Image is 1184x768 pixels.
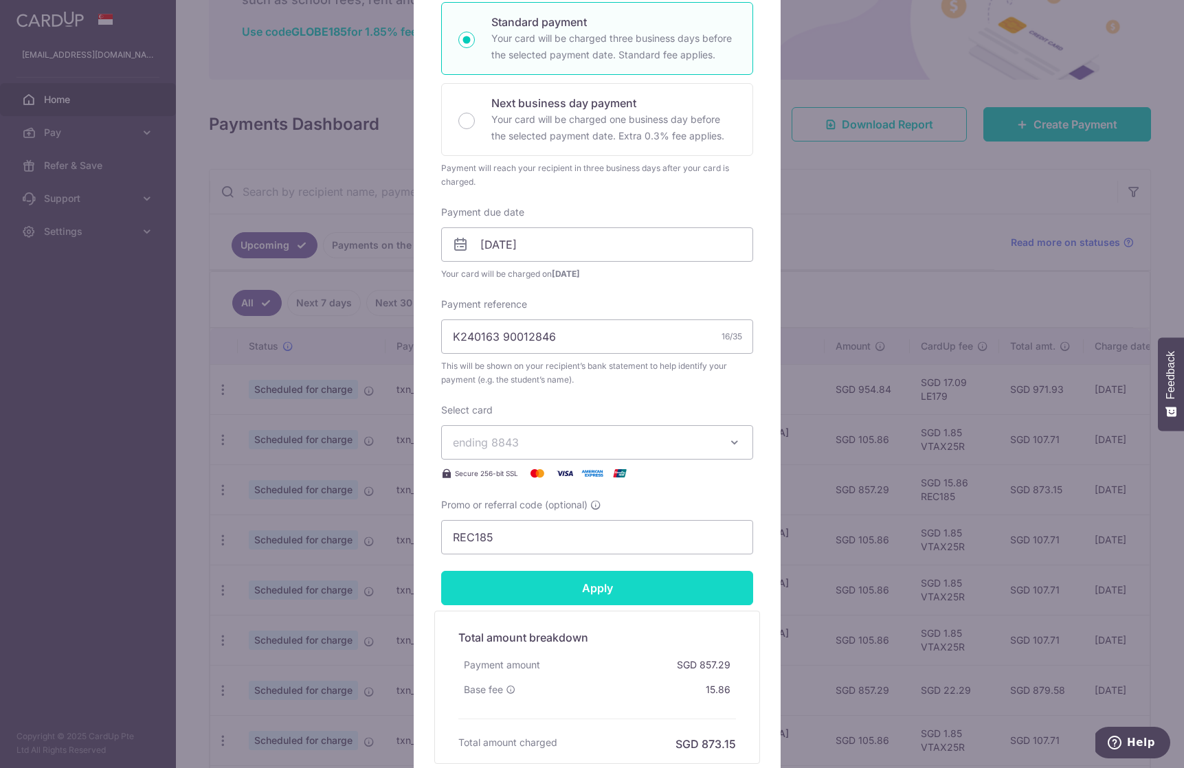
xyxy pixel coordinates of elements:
span: [DATE] [552,269,580,279]
input: DD / MM / YYYY [441,227,753,262]
span: Feedback [1165,351,1177,399]
button: ending 8843 [441,425,753,460]
img: Visa [551,465,579,482]
label: Select card [441,403,493,417]
iframe: Opens a widget where you can find more information [1095,727,1170,761]
div: SGD 857.29 [671,653,736,677]
span: This will be shown on your recipient’s bank statement to help identify your payment (e.g. the stu... [441,359,753,387]
img: American Express [579,465,606,482]
button: Feedback - Show survey [1158,337,1184,431]
span: Base fee [464,683,503,697]
p: Your card will be charged one business day before the selected payment date. Extra 0.3% fee applies. [491,111,736,144]
p: Your card will be charged three business days before the selected payment date. Standard fee appl... [491,30,736,63]
div: Payment will reach your recipient in three business days after your card is charged. [441,161,753,189]
h6: Total amount charged [458,736,557,749]
label: Payment due date [441,205,524,219]
label: Payment reference [441,297,527,311]
img: Mastercard [524,465,551,482]
div: 16/35 [722,330,742,343]
h6: SGD 873.15 [675,736,736,752]
p: Next business day payment [491,95,736,111]
span: ending 8843 [453,436,519,449]
span: Promo or referral code (optional) [441,498,588,512]
img: UnionPay [606,465,634,482]
div: Payment amount [458,653,546,677]
span: Secure 256-bit SSL [455,468,518,479]
div: 15.86 [700,677,736,702]
p: Standard payment [491,14,736,30]
h5: Total amount breakdown [458,629,736,646]
span: Your card will be charged on [441,267,753,281]
input: Apply [441,571,753,605]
